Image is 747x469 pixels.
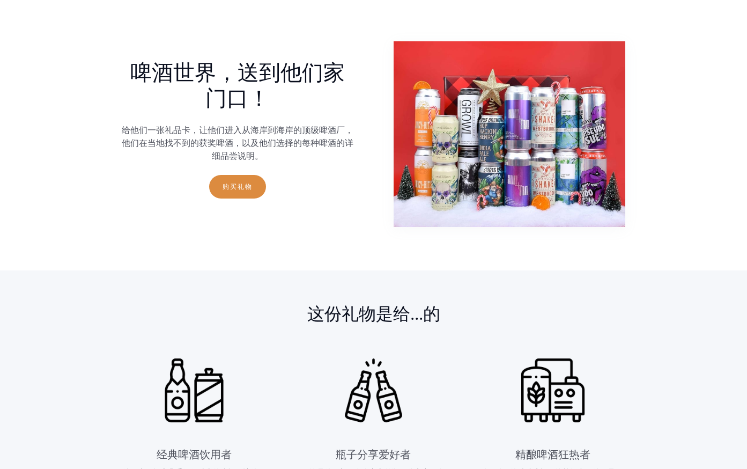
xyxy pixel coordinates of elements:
div: 精酿啤酒狂热者 [515,446,590,463]
div: 瓶子分享爱好者 [336,446,411,463]
h1: 啤酒世界，送到他们家门口！ [122,59,353,111]
div: 经典啤酒饮用者 [157,446,232,463]
a: 购买礼物 [209,175,266,199]
p: 给他们一张礼品卡，让他们进入从海岸到海岸的顶级啤酒厂，他们在当地找不到的获奖啤酒，以及他们选择的每种啤酒的详细品尝说明。 [122,123,353,162]
h2: 这份礼物是给...的 [122,303,626,335]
